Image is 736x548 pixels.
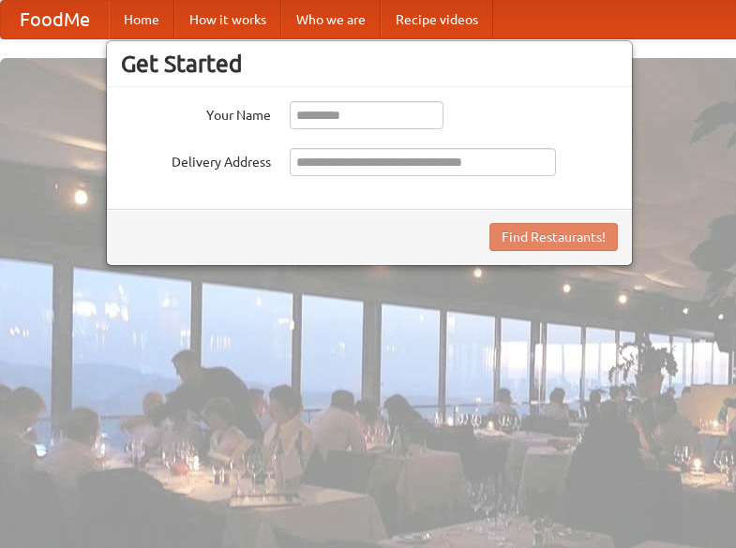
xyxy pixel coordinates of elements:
[121,101,271,125] label: Your Name
[174,1,281,38] a: How it works
[281,1,381,38] a: Who we are
[381,1,493,38] a: Recipe videos
[121,50,618,78] h3: Get Started
[1,1,109,38] a: FoodMe
[109,1,174,38] a: Home
[121,148,271,171] label: Delivery Address
[489,223,618,251] button: Find Restaurants!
